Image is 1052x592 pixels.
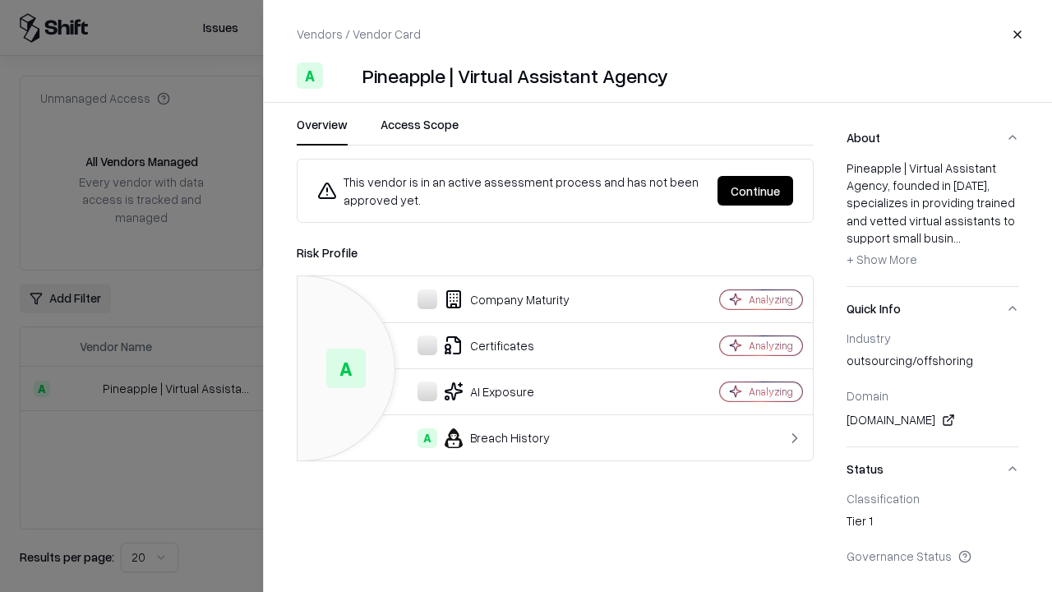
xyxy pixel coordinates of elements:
div: Analyzing [749,385,793,399]
button: Status [847,447,1019,491]
span: + Show More [847,252,917,266]
button: + Show More [847,247,917,273]
div: Governance Status [847,548,1019,563]
div: Pineapple | Virtual Assistant Agency [362,62,668,89]
div: A [326,349,366,388]
div: Quick Info [847,331,1019,446]
div: AI Exposure [311,382,662,401]
div: Analyzing [749,339,793,353]
div: A [418,428,437,448]
button: Quick Info [847,287,1019,331]
div: Domain [847,388,1019,403]
button: Overview [297,116,348,146]
span: ... [953,230,961,245]
div: About [847,160,1019,286]
button: Continue [717,176,793,206]
div: Certificates [311,335,662,355]
div: Classification [847,491,1019,506]
div: [DOMAIN_NAME] [847,410,1019,430]
div: outsourcing/offshoring [847,352,1019,375]
div: Breach History [311,428,662,448]
div: Risk Profile [297,243,814,262]
p: Vendors / Vendor Card [297,25,421,43]
div: Tier 1 [847,512,1019,535]
div: Industry [847,331,1019,345]
button: Access Scope [381,116,459,146]
div: Pineapple | Virtual Assistant Agency, founded in [DATE], specializes in providing trained and vet... [847,160,1019,273]
div: A [297,62,323,89]
div: Analyzing [749,293,793,307]
div: Company Maturity [311,289,662,309]
img: Pineapple | Virtual Assistant Agency [330,62,356,89]
div: This vendor is in an active assessment process and has not been approved yet. [317,173,704,209]
button: About [847,116,1019,160]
